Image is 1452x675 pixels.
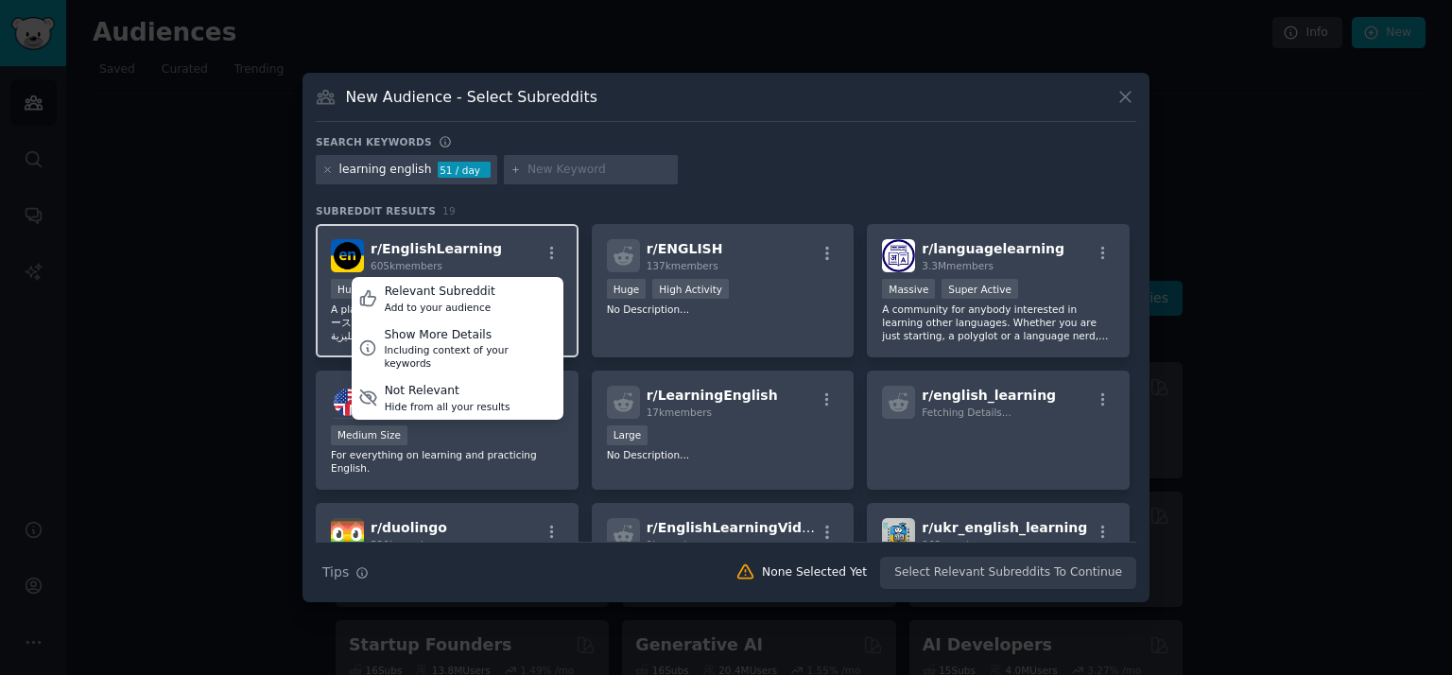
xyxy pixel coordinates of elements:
span: 605k members [371,260,442,271]
span: r/ ukr_english_learning [922,520,1087,535]
div: Relevant Subreddit [385,284,495,301]
div: Hide from all your results [385,400,510,413]
div: Massive [882,279,935,299]
img: languagelearning [882,239,915,272]
span: r/ languagelearning [922,241,1064,256]
span: r/ EnglishLearningVideos [647,520,828,535]
div: learning english [339,162,432,179]
span: 17k members [647,407,712,418]
span: 19 [442,205,456,216]
h3: New Audience - Select Subreddits [346,87,597,107]
div: Not Relevant [385,383,510,400]
p: For everything on learning and practicing English. [331,448,563,475]
span: Tips [322,562,349,582]
img: ukr_english_learning [882,518,915,551]
div: Show More Details [384,327,556,344]
button: Tips [316,556,375,589]
span: r/ EnglishLearning [371,241,502,256]
p: No Description... [607,448,839,461]
p: A place for learning English. 英語の学びのスペースです。 Un lugar para aprender Inglés. مكان لتعلم اللغة الإنج... [331,303,563,342]
span: 520k members [371,539,442,550]
div: Including context of your keywords [384,343,556,370]
span: r/ duolingo [371,520,447,535]
div: Add to your audience [385,301,495,314]
img: duolingo [331,518,364,551]
span: 962 members [922,539,988,550]
span: Fetching Details... [922,407,1011,418]
img: EnglishLearning [331,239,364,272]
div: 51 / day [438,162,491,179]
p: A community for anybody interested in learning other languages. Whether you are just starting, a ... [882,303,1115,342]
img: EnglishPractice [331,386,364,419]
div: Super Active [942,279,1018,299]
span: 3.3M members [922,260,994,271]
h3: Search keywords [316,135,432,148]
span: r/ ENGLISH [647,241,723,256]
div: Huge [331,279,371,299]
span: r/ english_learning [922,388,1056,403]
div: High Activity [652,279,729,299]
span: 1k members [647,539,706,550]
div: Huge [607,279,647,299]
span: 137k members [647,260,718,271]
div: None Selected Yet [762,564,867,581]
input: New Keyword [527,162,671,179]
span: Subreddit Results [316,204,436,217]
div: Medium Size [331,425,407,445]
div: Large [607,425,648,445]
p: No Description... [607,303,839,316]
span: r/ LearningEnglish [647,388,778,403]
